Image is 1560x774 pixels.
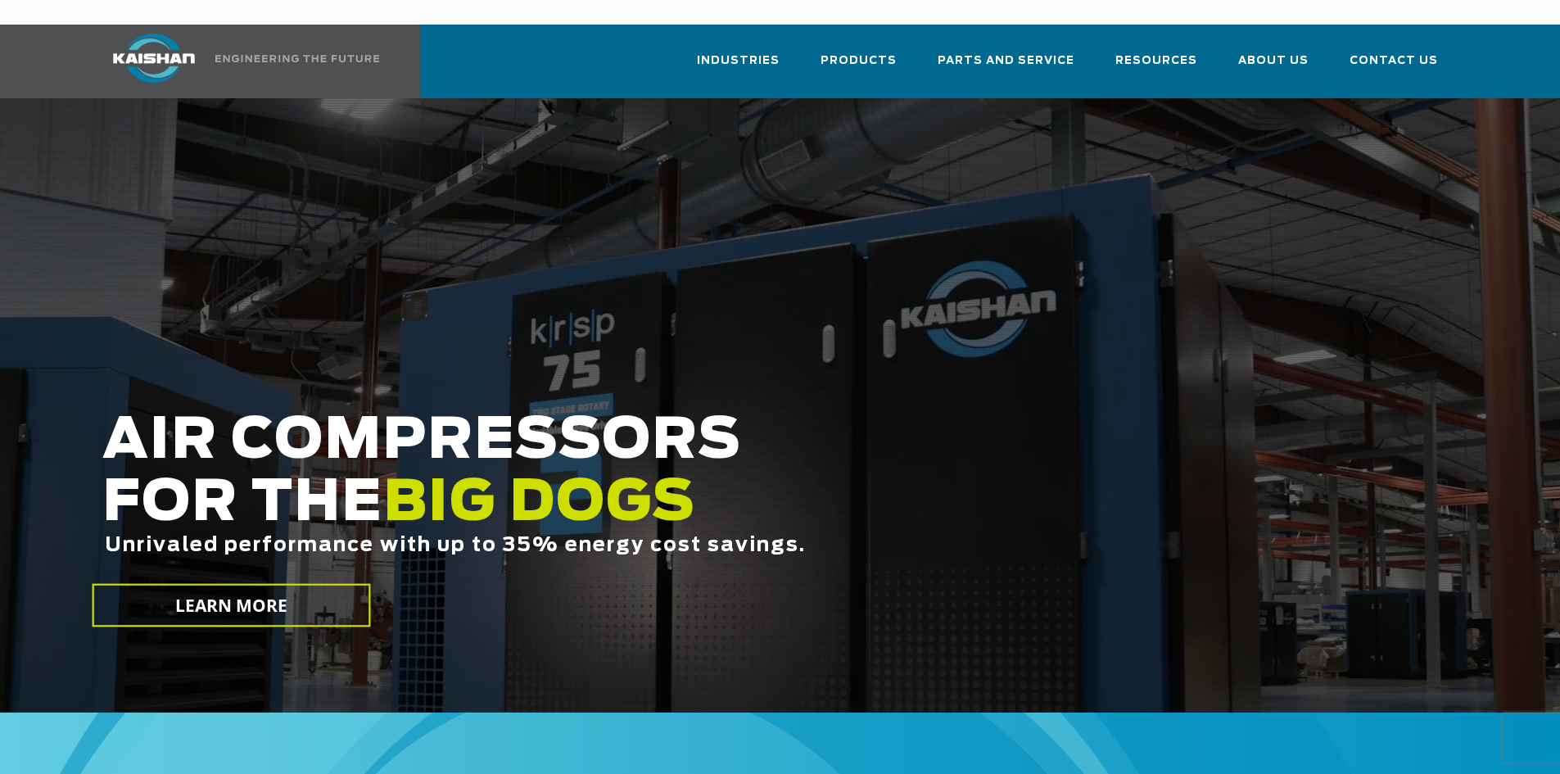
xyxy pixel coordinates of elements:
[938,52,1074,70] span: Parts and Service
[1115,39,1197,95] a: Resources
[821,52,897,70] span: Products
[1115,52,1197,70] span: Resources
[105,536,806,555] span: Unrivaled performance with up to 35% energy cost savings.
[697,39,780,95] a: Industries
[215,55,379,62] img: Engineering the future
[92,584,370,627] a: LEARN MORE
[1238,52,1309,70] span: About Us
[93,25,382,98] a: Kaishan USA
[1238,39,1309,95] a: About Us
[1350,39,1438,95] a: Contact Us
[93,34,215,83] img: kaishan logo
[1350,52,1438,70] span: Contact Us
[821,39,897,95] a: Products
[383,476,696,532] span: BIG DOGS
[938,39,1074,95] a: Parts and Service
[174,594,287,618] span: LEARN MORE
[102,410,1229,608] h2: AIR COMPRESSORS FOR THE
[697,52,780,70] span: Industries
